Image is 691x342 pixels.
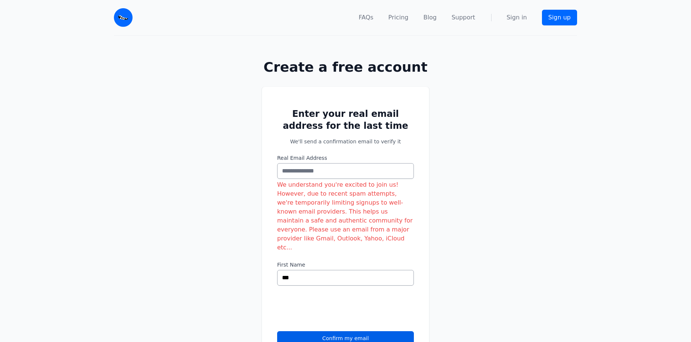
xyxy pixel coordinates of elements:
[388,13,409,22] a: Pricing
[424,13,437,22] a: Blog
[277,180,414,252] div: We understand you're excited to join us! However, due to recent spam attempts, we're temporarily ...
[277,108,414,132] h2: Enter your real email address for the last time
[277,138,414,145] p: We'll send a confirmation email to verify it
[452,13,475,22] a: Support
[359,13,373,22] a: FAQs
[542,10,577,25] a: Sign up
[277,261,414,268] label: First Name
[277,154,414,162] label: Real Email Address
[277,295,391,324] iframe: reCAPTCHA
[506,13,527,22] a: Sign in
[238,60,453,75] h1: Create a free account
[114,8,133,27] img: Email Monster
